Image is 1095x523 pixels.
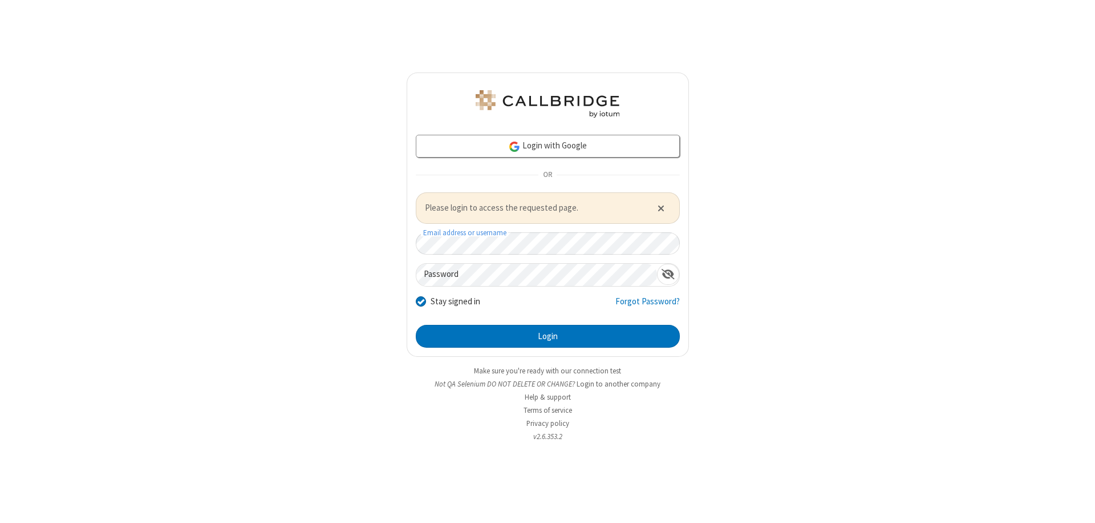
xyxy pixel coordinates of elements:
[416,232,680,255] input: Email address or username
[416,135,680,158] a: Login with Google
[425,202,643,215] span: Please login to access the requested page.
[525,392,571,402] a: Help & support
[407,379,689,389] li: Not QA Selenium DO NOT DELETE OR CHANGE?
[615,295,680,317] a: Forgot Password?
[431,295,480,308] label: Stay signed in
[577,379,660,389] button: Login to another company
[538,167,557,183] span: OR
[524,405,572,415] a: Terms of service
[508,140,521,153] img: google-icon.png
[474,366,621,376] a: Make sure you're ready with our connection test
[416,264,657,286] input: Password
[416,325,680,348] button: Login
[651,199,670,216] button: Close alert
[526,419,569,428] a: Privacy policy
[657,264,679,285] div: Show password
[473,90,622,118] img: QA Selenium DO NOT DELETE OR CHANGE
[407,431,689,442] li: v2.6.353.2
